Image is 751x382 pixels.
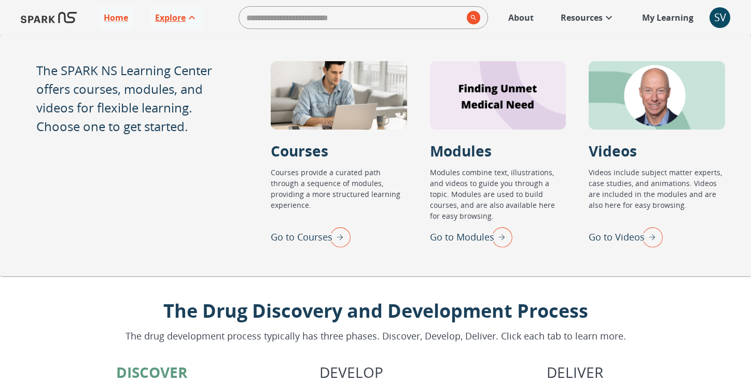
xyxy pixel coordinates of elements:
p: Modules [430,140,492,162]
div: Go to Modules [430,223,512,250]
p: My Learning [642,11,693,24]
a: Explore [150,6,203,29]
p: Go to Videos [589,230,645,244]
p: Videos include subject matter experts, case studies, and animations. Videos are included in the m... [589,167,725,223]
p: Courses [271,140,328,162]
img: right arrow [325,223,351,250]
p: Home [104,11,128,24]
div: Go to Videos [589,223,663,250]
div: SV [710,7,730,28]
div: Videos [589,61,725,130]
p: Go to Courses [271,230,332,244]
button: account of current user [710,7,730,28]
div: Modules [430,61,566,130]
a: About [503,6,539,29]
img: Logo of SPARK at Stanford [21,5,77,30]
div: Go to Courses [271,223,351,250]
p: The SPARK NS Learning Center offers courses, modules, and videos for flexible learning. Choose on... [36,61,214,136]
p: Modules combine text, illustrations, and videos to guide you through a topic. Modules are used to... [430,167,566,223]
p: Go to Modules [430,230,494,244]
img: right arrow [637,223,663,250]
p: About [508,11,534,24]
p: Resources [561,11,603,24]
a: Home [99,6,133,29]
a: Resources [555,6,620,29]
div: Courses [271,61,407,130]
p: The drug development process typically has three phases. Discover, Develop, Deliver. Click each t... [126,329,626,343]
button: search [463,7,480,29]
p: Explore [155,11,186,24]
p: Courses provide a curated path through a sequence of modules, providing a more structured learnin... [271,167,407,223]
a: My Learning [637,6,699,29]
img: right arrow [486,223,512,250]
p: The Drug Discovery and Development Process [126,297,626,325]
p: Videos [589,140,637,162]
